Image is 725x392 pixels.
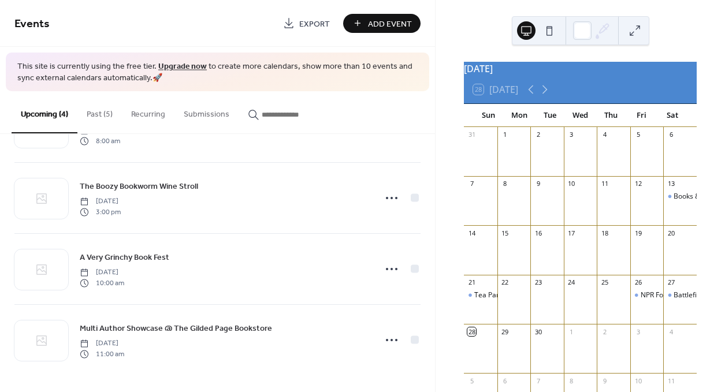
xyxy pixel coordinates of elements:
div: 19 [634,229,642,237]
div: 5 [634,130,642,139]
button: Recurring [122,91,174,132]
div: 21 [467,278,476,287]
div: 3 [567,130,576,139]
span: The Boozy Bookworm Wine Stroll [80,181,198,193]
div: 6 [501,376,510,385]
div: 11 [667,376,675,385]
a: A Very Grinchy Book Fest [80,251,169,264]
div: 3 [634,327,642,336]
span: Events [14,13,50,35]
div: 25 [600,278,609,287]
div: Tea Party Masquerade [464,290,497,300]
span: A Very Grinchy Book Fest [80,252,169,264]
span: Export [299,18,330,30]
div: Books & Bottles [663,192,697,201]
span: [DATE] [80,267,124,278]
div: 29 [501,327,510,336]
div: 28 [467,327,476,336]
span: This site is currently using the free tier. to create more calendars, show more than 10 events an... [17,61,418,84]
div: [DATE] [464,62,697,76]
div: 11 [600,180,609,188]
div: Books & Bottles [674,192,724,201]
span: [DATE] [80,196,121,207]
div: 7 [467,180,476,188]
div: Sun [473,104,504,127]
a: Multi Author Showcase @ The Gilded Page Bookstore [80,322,272,335]
div: Tue [534,104,565,127]
div: 20 [667,229,675,237]
div: 15 [501,229,510,237]
div: 18 [600,229,609,237]
div: 22 [501,278,510,287]
div: 1 [501,130,510,139]
button: Add Event [343,14,421,33]
div: 7 [534,376,542,385]
span: [DATE] [80,338,124,349]
div: 17 [567,229,576,237]
div: 8 [567,376,576,385]
span: 3:00 pm [80,207,121,217]
div: 27 [667,278,675,287]
div: 31 [467,130,476,139]
div: Thu [596,104,626,127]
div: 23 [534,278,542,287]
span: Multi Author Showcase @ The Gilded Page Bookstore [80,323,272,335]
div: 4 [600,130,609,139]
div: 13 [667,180,675,188]
div: 26 [634,278,642,287]
a: Upgrade now [158,59,207,74]
div: Tea Party Masquerade [474,290,548,300]
div: 9 [534,180,542,188]
div: Sat [657,104,687,127]
div: 4 [667,327,675,336]
span: Add Event [368,18,412,30]
div: 2 [600,327,609,336]
div: 30 [534,327,542,336]
button: Submissions [174,91,239,132]
div: 5 [467,376,476,385]
div: 16 [534,229,542,237]
div: Battlefield Book Fest [663,290,697,300]
div: Fri [626,104,657,127]
div: 8 [501,180,510,188]
div: 14 [467,229,476,237]
div: 24 [567,278,576,287]
button: Upcoming (4) [12,91,77,133]
span: 11:00 am [80,349,124,359]
div: 6 [667,130,675,139]
div: 10 [634,376,642,385]
div: 10 [567,180,576,188]
span: 10:00 am [80,278,124,288]
span: 8:00 am [80,136,120,146]
a: Export [274,14,339,33]
div: NPR Fourth Friday Bazaar [630,290,664,300]
div: 1 [567,327,576,336]
div: Wed [565,104,596,127]
div: 9 [600,376,609,385]
a: The Boozy Bookworm Wine Stroll [80,180,198,193]
button: Past (5) [77,91,122,132]
div: 2 [534,130,542,139]
div: 12 [634,180,642,188]
div: Mon [504,104,534,127]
